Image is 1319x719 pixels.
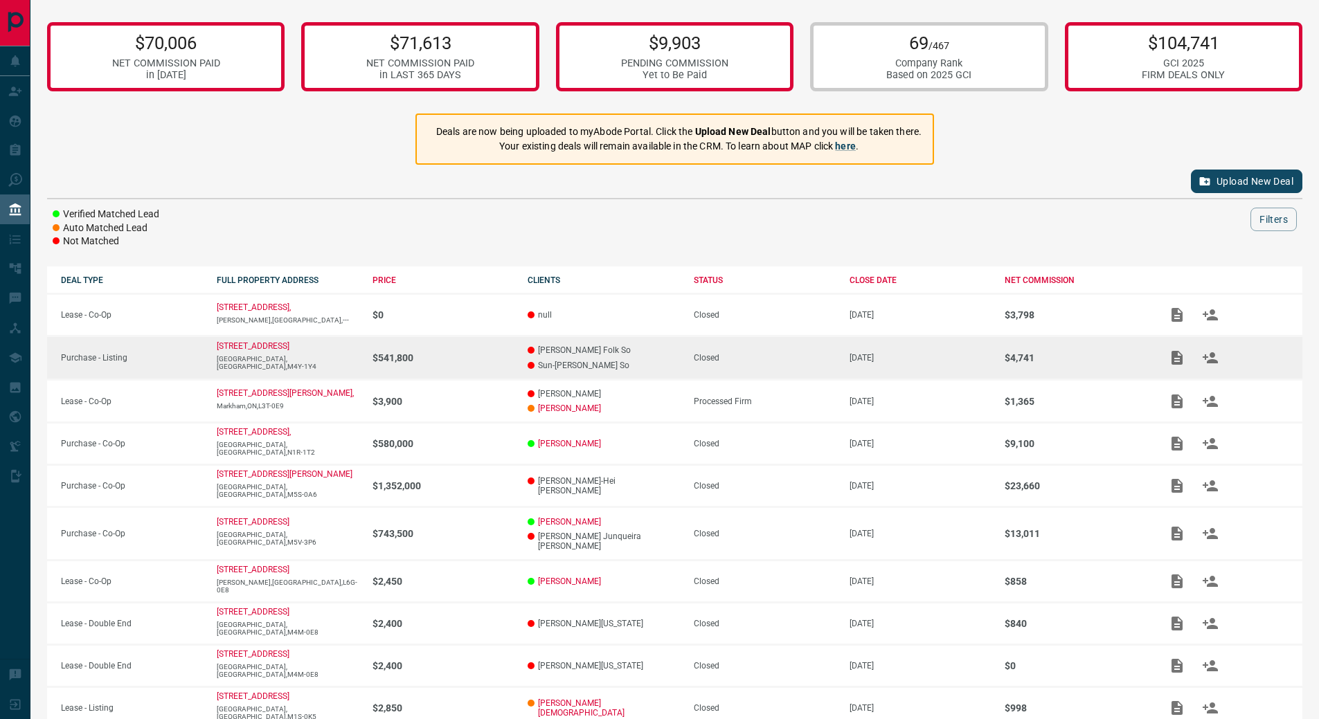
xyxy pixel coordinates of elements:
[850,310,992,320] p: [DATE]
[61,481,203,491] p: Purchase - Co-Op
[373,528,514,539] p: $743,500
[1194,396,1227,406] span: Match Clients
[694,529,836,538] div: Closed
[886,57,971,69] div: Company Rank
[1191,170,1302,193] button: Upload New Deal
[694,576,836,586] div: Closed
[1160,439,1194,448] span: Add / View Documents
[1160,396,1194,406] span: Add / View Documents
[217,441,359,456] p: [GEOGRAPHIC_DATA],[GEOGRAPHIC_DATA],N1R-1T2
[1194,702,1227,712] span: Match Clients
[850,703,992,713] p: [DATE]
[217,565,289,574] a: [STREET_ADDRESS]
[850,661,992,671] p: [DATE]
[528,661,680,671] p: [PERSON_NAME][US_STATE]
[850,529,992,538] p: [DATE]
[1005,480,1147,491] p: $23,660
[1194,481,1227,491] span: Match Clients
[61,397,203,406] p: Lease - Co-Op
[436,125,922,139] p: Deals are now being uploaded to myAbode Portal. Click the button and you will be taken there.
[1005,576,1147,587] p: $858
[366,33,474,53] p: $71,613
[217,427,291,437] p: [STREET_ADDRESS],
[528,275,680,285] div: CLIENTS
[528,361,680,370] p: Sun-[PERSON_NAME] So
[366,69,474,81] div: in LAST 365 DAYS
[528,345,680,355] p: [PERSON_NAME] Folk So
[373,309,514,320] p: $0
[1005,275,1147,285] div: NET COMMISSION
[217,302,291,312] a: [STREET_ADDRESS],
[538,517,601,527] a: [PERSON_NAME]
[217,469,352,479] p: [STREET_ADDRESS][PERSON_NAME]
[1160,660,1194,670] span: Add / View Documents
[53,208,159,221] li: Verified Matched Lead
[835,140,856,152] a: here
[1005,618,1147,629] p: $840
[528,619,680,628] p: [PERSON_NAME][US_STATE]
[61,703,203,713] p: Lease - Listing
[1005,528,1147,539] p: $13,011
[695,126,771,137] strong: Upload New Deal
[373,480,514,491] p: $1,352,000
[217,316,359,324] p: [PERSON_NAME],[GEOGRAPHIC_DATA],---
[621,57,728,69] div: PENDING COMMISSION
[217,691,289,701] a: [STREET_ADDRESS]
[61,353,203,363] p: Purchase - Listing
[694,439,836,448] div: Closed
[1194,309,1227,319] span: Match Clients
[373,660,514,671] p: $2,400
[217,402,359,410] p: Markham,ON,L3T-0E9
[528,476,680,495] p: [PERSON_NAME]-Hei [PERSON_NAME]
[694,397,836,406] div: Processed Firm
[366,57,474,69] div: NET COMMISSION PAID
[53,235,159,248] li: Not Matched
[1194,439,1227,448] span: Match Clients
[1194,528,1227,538] span: Match Clients
[217,388,354,398] a: [STREET_ADDRESS][PERSON_NAME],
[61,275,203,285] div: DEAL TYPE
[528,531,680,551] p: [PERSON_NAME] Junqueira [PERSON_NAME]
[694,310,836,320] div: Closed
[217,649,289,659] a: [STREET_ADDRESS]
[217,621,359,636] p: [GEOGRAPHIC_DATA],[GEOGRAPHIC_DATA],M4M-0E8
[850,439,992,448] p: [DATE]
[538,698,680,718] a: [PERSON_NAME][DEMOGRAPHIC_DATA]
[1005,438,1147,449] p: $9,100
[928,40,949,52] span: /467
[621,33,728,53] p: $9,903
[217,579,359,594] p: [PERSON_NAME],[GEOGRAPHIC_DATA],L6G-0E8
[217,341,289,351] p: [STREET_ADDRESS]
[850,397,992,406] p: [DATE]
[528,310,680,320] p: null
[61,310,203,320] p: Lease - Co-Op
[1005,660,1147,671] p: $0
[61,576,203,586] p: Lease - Co-Op
[1194,660,1227,670] span: Match Clients
[1005,352,1147,363] p: $4,741
[1250,208,1297,231] button: Filters
[1005,396,1147,407] p: $1,365
[373,438,514,449] p: $580,000
[436,139,922,154] p: Your existing deals will remain available in the CRM. To learn about MAP click .
[694,353,836,363] div: Closed
[850,481,992,491] p: [DATE]
[1160,352,1194,362] span: Add / View Documents
[886,33,971,53] p: 69
[694,619,836,628] div: Closed
[373,702,514,713] p: $2,850
[850,576,992,586] p: [DATE]
[217,275,359,285] div: FULL PROPERTY ADDRESS
[373,618,514,629] p: $2,400
[1005,702,1147,713] p: $998
[217,531,359,546] p: [GEOGRAPHIC_DATA],[GEOGRAPHIC_DATA],M5V-3P6
[373,576,514,587] p: $2,450
[1005,309,1147,320] p: $3,798
[850,275,992,285] div: CLOSE DATE
[1142,57,1225,69] div: GCI 2025
[694,275,836,285] div: STATUS
[53,221,159,235] li: Auto Matched Lead
[61,529,203,538] p: Purchase - Co-Op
